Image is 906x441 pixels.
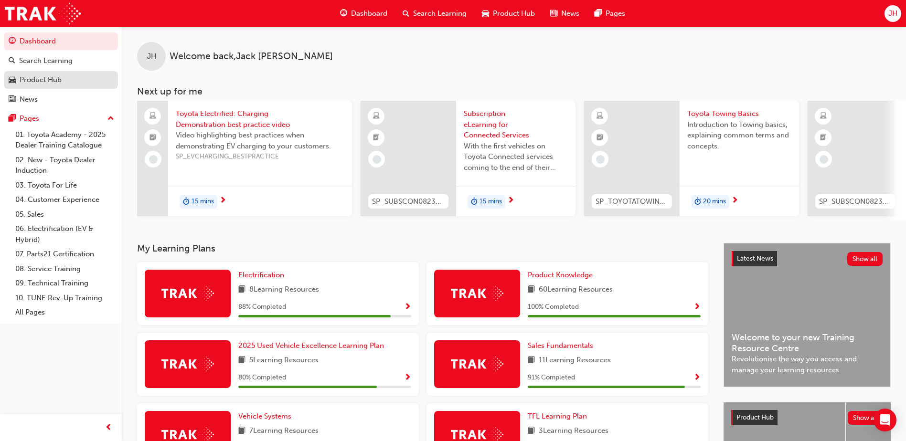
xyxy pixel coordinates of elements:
[4,110,118,127] button: Pages
[539,425,608,437] span: 3 Learning Resources
[464,108,568,141] span: Subscription eLearning for Connected Services
[105,422,112,434] span: prev-icon
[528,284,535,296] span: book-icon
[137,101,352,216] a: Toyota Electrified: Charging Demonstration best practice videoVideo highlighting best practices w...
[149,132,156,144] span: booktick-icon
[528,340,597,351] a: Sales Fundamentals
[11,127,118,153] a: 01. Toyota Academy - 2025 Dealer Training Catalogue
[11,262,118,276] a: 08. Service Training
[373,155,381,164] span: learningRecordVerb_NONE-icon
[404,372,411,384] button: Show Progress
[403,8,409,20] span: search-icon
[732,251,883,266] a: Latest NewsShow all
[176,108,344,130] span: Toyota Electrified: Charging Demonstration best practice video
[238,270,288,281] a: Electrification
[561,8,579,19] span: News
[351,8,387,19] span: Dashboard
[9,95,16,104] span: news-icon
[528,270,597,281] a: Product Knowledge
[693,303,701,312] span: Show Progress
[404,303,411,312] span: Show Progress
[373,110,380,123] span: learningResourceType_ELEARNING-icon
[4,31,118,110] button: DashboardSearch LearningProduct HubNews
[107,113,114,125] span: up-icon
[731,197,738,205] span: next-icon
[736,413,774,421] span: Product Hub
[20,94,38,105] div: News
[693,372,701,384] button: Show Progress
[847,252,883,266] button: Show all
[820,132,827,144] span: booktick-icon
[874,409,896,431] div: Open Intercom Messenger
[404,301,411,313] button: Show Progress
[238,302,286,313] span: 88 % Completed
[11,192,118,207] a: 04. Customer Experience
[597,132,603,144] span: booktick-icon
[737,254,773,262] span: Latest News
[192,196,214,207] span: 15 mins
[238,372,286,383] span: 80 % Completed
[539,355,611,367] span: 11 Learning Resources
[361,101,576,216] a: SP_SUBSCON0823_ELSubscription eLearning for Connected ServicesWith the first vehicles on Toyota C...
[528,341,593,350] span: Sales Fundamentals
[507,197,514,205] span: next-icon
[451,286,503,301] img: Trak
[687,119,791,152] span: Introduction to Towing basics, explaining common terms and concepts.
[820,110,827,123] span: learningResourceType_ELEARNING-icon
[161,357,214,371] img: Trak
[819,196,892,207] span: SP_SUBSCON0823_EL
[238,341,384,350] span: 2025 Used Vehicle Excellence Learning Plan
[584,101,799,216] a: SP_TOYOTATOWING_0424Toyota Towing BasicsIntroduction to Towing basics, explaining common terms an...
[395,4,474,23] a: search-iconSearch Learning
[493,8,535,19] span: Product Hub
[176,130,344,151] span: Video highlighting best practices when demonstrating EV charging to your customers.
[249,355,319,367] span: 5 Learning Resources
[451,357,503,371] img: Trak
[724,243,891,387] a: Latest NewsShow allWelcome to your new Training Resource CentreRevolutionise the way you access a...
[471,196,478,208] span: duration-icon
[249,284,319,296] span: 8 Learning Resources
[19,55,73,66] div: Search Learning
[11,207,118,222] a: 05. Sales
[238,271,284,279] span: Electrification
[238,425,245,437] span: book-icon
[597,110,603,123] span: learningResourceType_ELEARNING-icon
[11,305,118,320] a: All Pages
[543,4,587,23] a: news-iconNews
[732,354,883,375] span: Revolutionise the way you access and manage your learning resources.
[238,411,295,422] a: Vehicle Systems
[9,57,15,65] span: search-icon
[694,196,701,208] span: duration-icon
[703,196,726,207] span: 20 mins
[340,8,347,20] span: guage-icon
[885,5,901,22] button: JH
[528,302,579,313] span: 100 % Completed
[170,51,333,62] span: Welcome back , Jack [PERSON_NAME]
[848,411,884,425] button: Show all
[20,74,62,85] div: Product Hub
[11,276,118,291] a: 09. Technical Training
[9,37,16,46] span: guage-icon
[5,3,81,24] img: Trak
[332,4,395,23] a: guage-iconDashboard
[373,132,380,144] span: booktick-icon
[413,8,467,19] span: Search Learning
[4,71,118,89] a: Product Hub
[161,286,214,301] img: Trak
[732,332,883,354] span: Welcome to your new Training Resource Centre
[693,374,701,382] span: Show Progress
[693,301,701,313] button: Show Progress
[20,113,39,124] div: Pages
[480,196,502,207] span: 15 mins
[482,8,489,20] span: car-icon
[9,76,16,84] span: car-icon
[528,411,591,422] a: TFL Learning Plan
[11,178,118,193] a: 03. Toyota For Life
[474,4,543,23] a: car-iconProduct Hub
[528,271,593,279] span: Product Knowledge
[11,291,118,305] a: 10. TUNE Rev-Up Training
[11,221,118,247] a: 06. Electrification (EV & Hybrid)
[9,115,16,123] span: pages-icon
[4,32,118,50] a: Dashboard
